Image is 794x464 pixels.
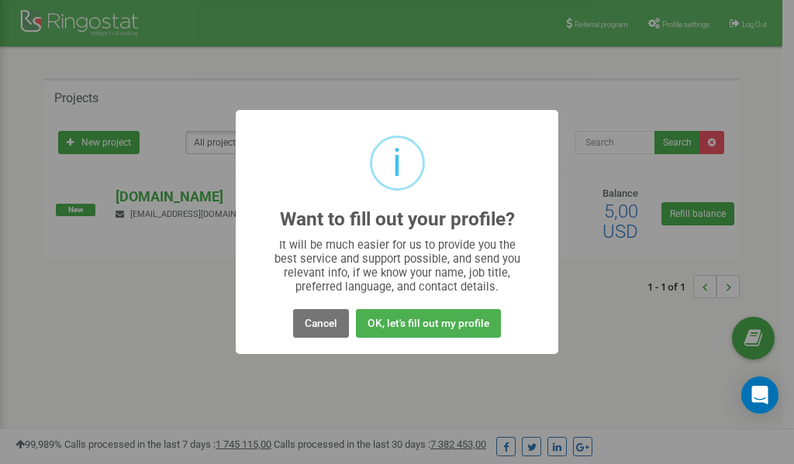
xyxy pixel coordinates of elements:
[392,138,402,188] div: i
[293,309,349,338] button: Cancel
[356,309,501,338] button: OK, let's fill out my profile
[741,376,778,414] div: Open Intercom Messenger
[267,238,528,294] div: It will be much easier for us to provide you the best service and support possible, and send you ...
[280,209,515,230] h2: Want to fill out your profile?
